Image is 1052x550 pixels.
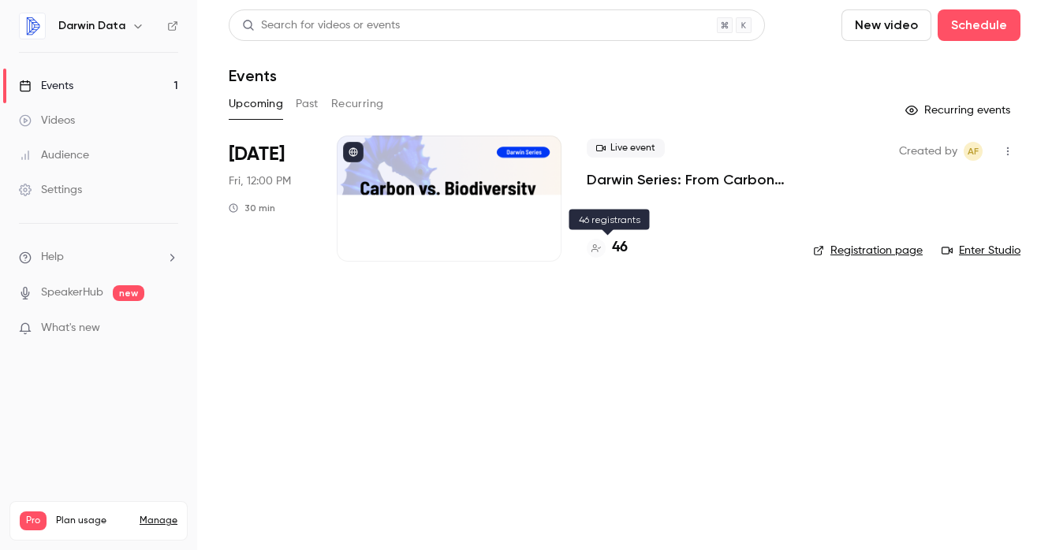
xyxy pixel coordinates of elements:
[899,142,957,161] span: Created by
[41,320,100,336] span: What's new
[612,237,628,258] h4: 46
[19,113,75,128] div: Videos
[813,243,923,258] a: Registration page
[964,142,983,161] span: Aurore Falque-Pierrotin
[41,284,103,301] a: SpeakerHub
[19,182,82,198] div: Settings
[229,66,277,85] h1: Events
[229,202,275,214] div: 30 min
[242,17,400,34] div: Search for videos or events
[20,511,47,530] span: Pro
[587,170,788,189] a: Darwin Series: From Carbon to Biodiversity
[113,285,144,301] span: new
[58,18,125,34] h6: Darwin Data
[19,147,89,163] div: Audience
[229,142,285,167] span: [DATE]
[19,78,73,94] div: Events
[331,91,384,117] button: Recurring
[229,91,283,117] button: Upcoming
[968,142,979,161] span: AF
[296,91,319,117] button: Past
[140,515,177,527] a: Manage
[229,173,291,189] span: Fri, 12:00 PM
[942,243,1020,258] a: Enter Studio
[587,139,665,158] span: Live event
[20,13,45,39] img: Darwin Data
[56,515,130,527] span: Plan usage
[41,249,64,266] span: Help
[229,136,311,262] div: Sep 12 Fri, 12:00 PM (Europe/Paris)
[841,9,931,41] button: New video
[19,249,178,266] li: help-dropdown-opener
[587,237,628,258] a: 46
[898,98,1020,123] button: Recurring events
[938,9,1020,41] button: Schedule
